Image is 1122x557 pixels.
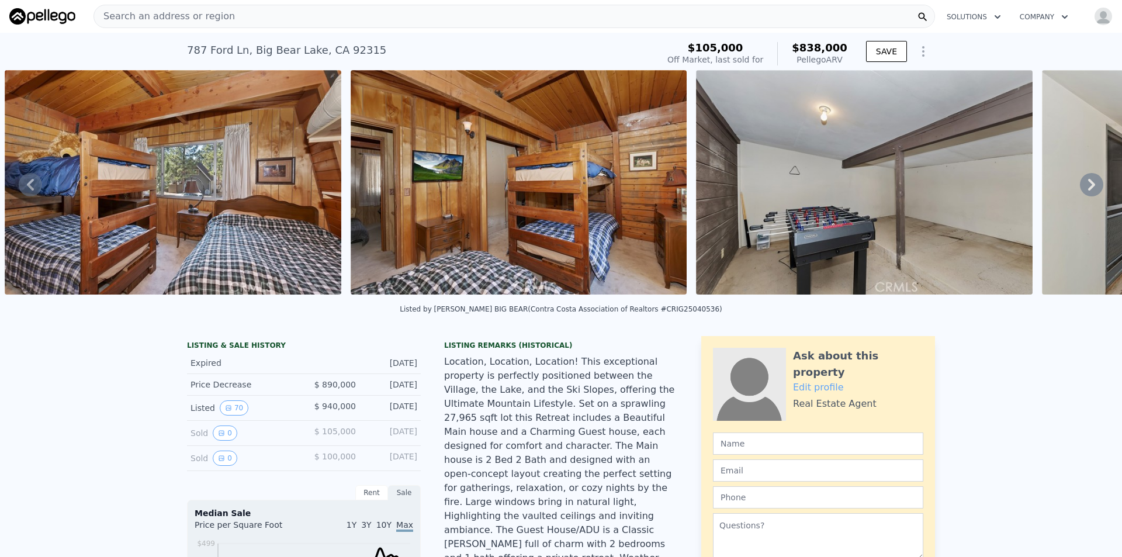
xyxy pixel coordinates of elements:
a: Edit profile [793,382,844,393]
span: $ 940,000 [314,402,356,411]
div: [DATE] [365,451,417,466]
div: Expired [191,357,295,369]
div: Listed [191,400,295,416]
button: View historical data [213,451,237,466]
span: $ 100,000 [314,452,356,461]
span: 3Y [361,520,371,530]
span: Max [396,520,413,532]
div: [DATE] [365,400,417,416]
span: 1Y [347,520,356,530]
div: Sold [191,451,295,466]
span: $838,000 [792,41,847,54]
div: Listing Remarks (Historical) [444,341,678,350]
div: [DATE] [365,357,417,369]
input: Name [713,433,923,455]
div: [DATE] [365,425,417,441]
input: Email [713,459,923,482]
div: Rent [355,485,388,500]
div: 787 Ford Ln , Big Bear Lake , CA 92315 [187,42,386,58]
span: $ 105,000 [314,427,356,436]
div: Pellego ARV [792,54,847,65]
button: SAVE [866,41,907,62]
div: Real Estate Agent [793,397,877,411]
span: $105,000 [688,41,743,54]
button: View historical data [220,400,248,416]
div: Off Market, last sold for [667,54,763,65]
button: Company [1010,6,1078,27]
img: Sale: 166153839 Parcel: 14744920 [351,70,687,295]
div: Price Decrease [191,379,295,390]
tspan: $499 [197,539,215,548]
div: LISTING & SALE HISTORY [187,341,421,352]
div: Ask about this property [793,348,923,380]
input: Phone [713,486,923,508]
div: Listed by [PERSON_NAME] BIG BEAR (Contra Costa Association of Realtors #CRIG25040536) [400,305,722,313]
button: Show Options [912,40,935,63]
button: Solutions [937,6,1010,27]
div: Median Sale [195,507,413,519]
img: Pellego [9,8,75,25]
img: Sale: 166153839 Parcel: 14744920 [696,70,1033,295]
div: [DATE] [365,379,417,390]
div: Sold [191,425,295,441]
button: View historical data [213,425,237,441]
div: Sale [388,485,421,500]
span: $ 890,000 [314,380,356,389]
img: avatar [1094,7,1113,26]
div: Price per Square Foot [195,519,304,538]
span: Search an address or region [94,9,235,23]
img: Sale: 166153839 Parcel: 14744920 [5,70,341,295]
span: 10Y [376,520,392,530]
